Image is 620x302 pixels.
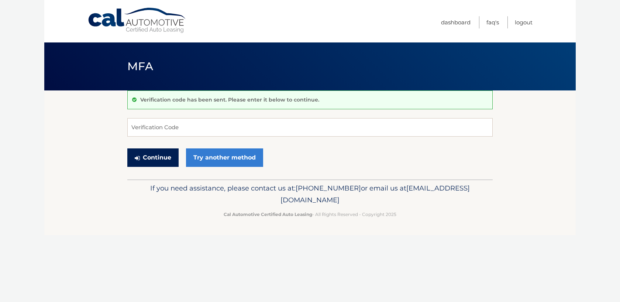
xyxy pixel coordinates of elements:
input: Verification Code [127,118,493,137]
a: Logout [515,16,533,28]
p: Verification code has been sent. Please enter it below to continue. [140,96,319,103]
span: [EMAIL_ADDRESS][DOMAIN_NAME] [280,184,470,204]
span: MFA [127,59,153,73]
p: If you need assistance, please contact us at: or email us at [132,182,488,206]
a: Dashboard [441,16,471,28]
a: Cal Automotive [87,7,187,34]
strong: Cal Automotive Certified Auto Leasing [224,212,312,217]
button: Continue [127,148,179,167]
a: FAQ's [486,16,499,28]
span: [PHONE_NUMBER] [296,184,361,192]
p: - All Rights Reserved - Copyright 2025 [132,210,488,218]
a: Try another method [186,148,263,167]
